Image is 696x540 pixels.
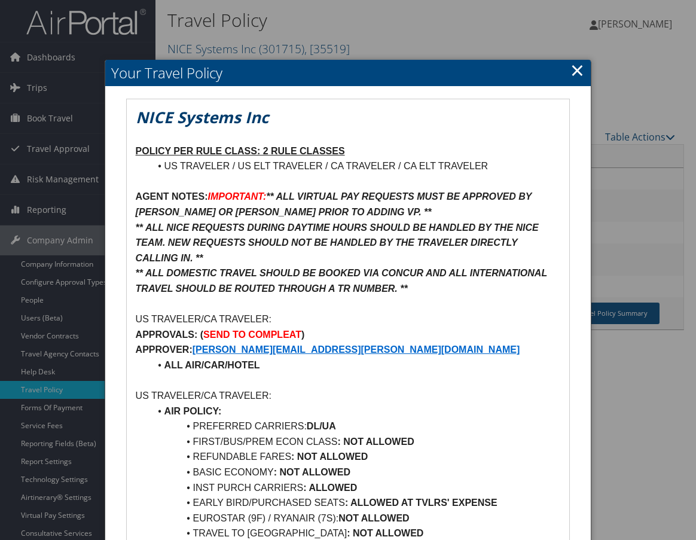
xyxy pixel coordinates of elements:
[274,467,350,477] strong: : NOT ALLOWED
[164,406,222,416] strong: AIR POLICY:
[150,511,561,526] li: EUROSTAR (9F) / RYANAIR (7S):
[150,434,561,450] li: FIRST/BUS/PREM ECON CLASS
[203,330,301,340] strong: SEND TO COMPLEAT
[136,330,203,340] strong: APPROVALS: (
[570,58,584,82] a: Close
[347,528,423,538] strong: : NOT ALLOWED
[136,268,550,294] em: ** ALL DOMESTIC TRAVEL SHOULD BE BOOKED VIA CONCUR AND ALL INTERNATIONAL TRAVEL SHOULD BE ROUTED ...
[337,437,414,447] strong: : NOT ALLOWED
[150,449,561,465] li: REFUNDABLE FARES
[301,330,304,340] strong: )
[164,360,260,370] strong: ALL AIR/CAR/HOTEL
[105,60,591,86] h2: Your Travel Policy
[136,388,561,404] p: US TRAVELER/CA TRAVELER:
[136,146,345,156] u: POLICY PER RULE CLASS: 2 RULE CLASSES
[291,451,368,462] strong: : NOT ALLOWED
[150,419,561,434] li: PREFERRED CARRIERS:
[150,465,561,480] li: BASIC ECONOMY
[338,513,410,523] strong: NOT ALLOWED
[193,344,520,355] a: [PERSON_NAME][EMAIL_ADDRESS][PERSON_NAME][DOMAIN_NAME]
[136,106,268,128] em: NICE Systems Inc
[136,344,193,355] strong: APPROVER:
[136,312,561,327] p: US TRAVELER/CA TRAVELER:
[207,191,266,202] em: IMPORTANT:
[303,483,357,493] strong: : ALLOWED
[307,421,336,431] strong: DL/UA
[150,480,561,496] li: INST PURCH CARRIERS
[136,191,208,202] strong: AGENT NOTES:
[136,191,535,217] em: ** ALL VIRTUAL PAY REQUESTS MUST BE APPROVED BY [PERSON_NAME] OR [PERSON_NAME] PRIOR TO ADDING VP...
[150,158,561,174] li: US TRAVELER / US ELT TRAVELER / CA TRAVELER / CA ELT TRAVELER
[345,498,497,508] strong: : ALLOWED AT TVLRS' EXPENSE
[150,495,561,511] li: EARLY BIRD/PURCHASED SEATS
[136,222,542,263] em: ** ALL NICE REQUESTS DURING DAYTIME HOURS SHOULD BE HANDLED BY THE NICE TEAM. NEW REQUESTS SHOULD...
